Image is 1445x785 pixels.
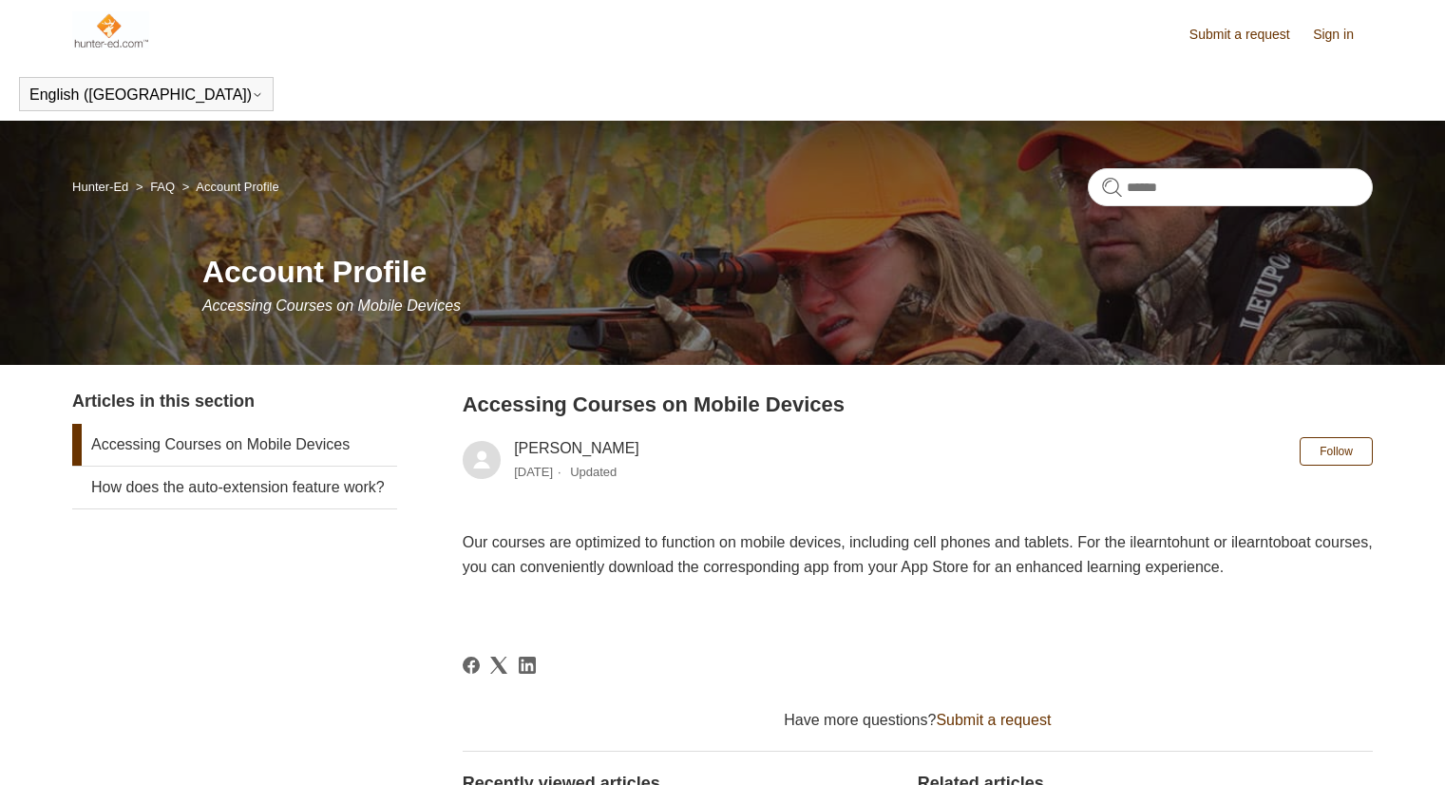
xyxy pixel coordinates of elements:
a: How does the auto-extension feature work? [72,467,397,508]
li: FAQ [132,180,179,194]
button: English ([GEOGRAPHIC_DATA]) [29,86,263,104]
h2: Accessing Courses on Mobile Devices [463,389,1373,420]
div: Have more questions? [463,709,1373,732]
a: LinkedIn [519,657,536,674]
a: Hunter-Ed [72,180,128,194]
a: Sign in [1313,25,1373,45]
a: X Corp [490,657,507,674]
li: Updated [570,465,617,479]
p: Our courses are optimized to function on mobile devices, including cell phones and tablets. For t... [463,530,1373,579]
span: Articles in this section [72,392,255,411]
button: Follow Article [1300,437,1373,466]
svg: Share this page on LinkedIn [519,657,536,674]
time: 03/04/2024, 10:06 [514,465,553,479]
input: Search [1088,168,1373,206]
li: Account Profile [179,180,279,194]
svg: Share this page on X Corp [490,657,507,674]
a: Submit a request [936,712,1051,728]
a: Facebook [463,657,480,674]
div: [PERSON_NAME] [514,437,639,483]
a: Account Profile [196,180,278,194]
a: FAQ [150,180,175,194]
a: Submit a request [1189,25,1309,45]
span: Accessing Courses on Mobile Devices [202,297,461,314]
a: Accessing Courses on Mobile Devices [72,424,397,466]
h1: Account Profile [202,249,1373,295]
img: Hunter-Ed Help Center home page [72,11,149,49]
li: Hunter-Ed [72,180,132,194]
svg: Share this page on Facebook [463,657,480,674]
